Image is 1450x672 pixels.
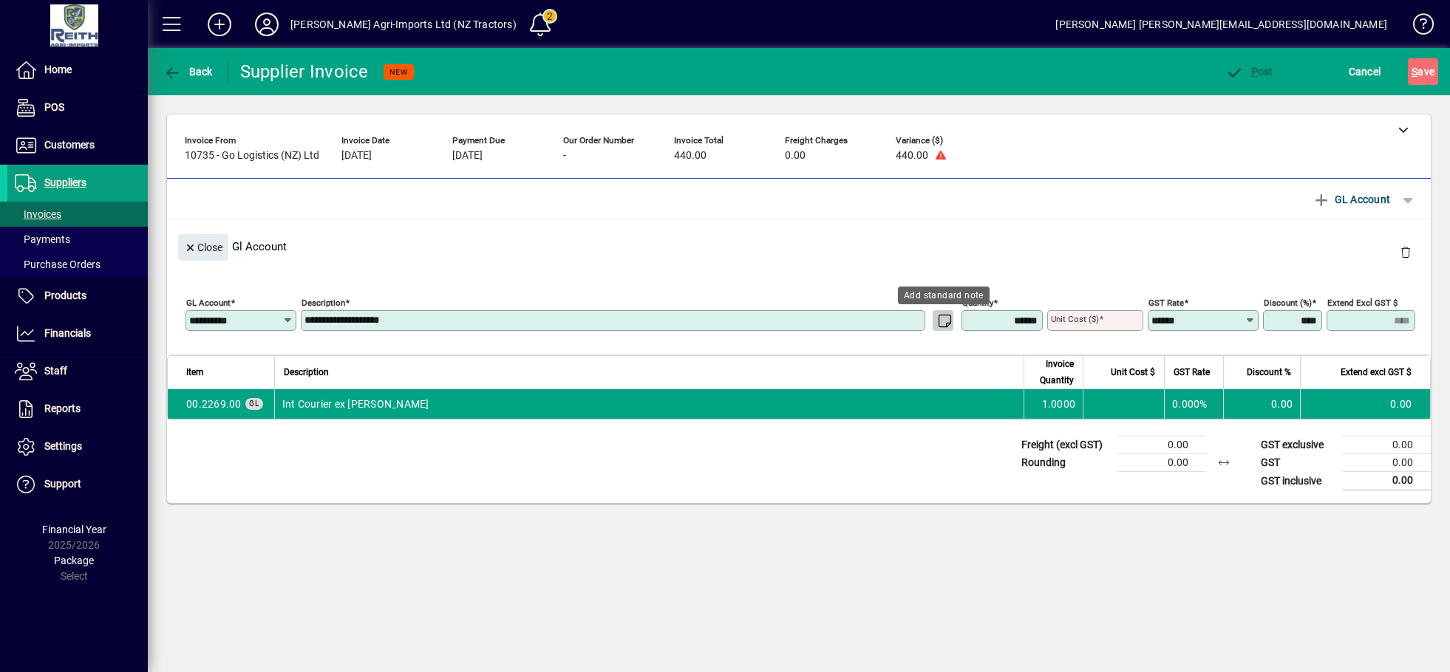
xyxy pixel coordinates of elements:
[302,298,345,308] mat-label: Description
[1225,66,1273,78] span: ost
[1222,58,1277,85] button: Post
[563,150,566,162] span: -
[898,287,990,304] div: Add standard note
[7,353,148,390] a: Staff
[1164,389,1223,419] td: 0.000%
[196,11,243,38] button: Add
[1251,66,1258,78] span: P
[44,289,86,301] span: Products
[44,327,91,339] span: Financials
[174,240,232,253] app-page-header-button: Close
[1253,454,1342,472] td: GST
[7,315,148,352] a: Financials
[7,127,148,164] a: Customers
[1345,58,1385,85] button: Cancel
[186,397,242,411] span: Freight - International
[1342,472,1431,490] td: 0.00
[452,150,483,162] span: [DATE]
[167,219,1431,273] div: Gl Account
[290,13,517,36] div: [PERSON_NAME] Agri-Imports Ltd (NZ Tractors)
[7,428,148,465] a: Settings
[7,89,148,126] a: POS
[240,60,369,83] div: Supplier Invoice
[7,202,148,227] a: Invoices
[1412,60,1434,83] span: ave
[160,58,217,85] button: Back
[1051,314,1099,324] mat-label: Unit Cost ($)
[243,11,290,38] button: Profile
[15,258,101,270] span: Purchase Orders
[44,440,82,452] span: Settings
[148,58,229,85] app-page-header-button: Back
[15,233,70,245] span: Payments
[274,389,1024,419] td: Int Courier ex [PERSON_NAME]
[1300,389,1430,419] td: 0.00
[389,67,408,77] span: NEW
[186,364,204,380] span: Item
[1223,389,1300,419] td: 0.00
[1402,3,1432,51] a: Knowledge Base
[896,150,928,162] span: 440.00
[1342,436,1431,454] td: 0.00
[44,402,81,414] span: Reports
[178,234,228,261] button: Close
[1388,245,1423,258] app-page-header-button: Delete
[1117,436,1206,454] td: 0.00
[15,208,61,220] span: Invoices
[249,400,259,408] span: GL
[185,150,319,162] span: 10735 - Go Logistics (NZ) Ltd
[184,236,222,260] span: Close
[1412,66,1417,78] span: S
[341,150,372,162] span: [DATE]
[42,524,106,535] span: Financial Year
[186,298,231,308] mat-label: GL Account
[1117,454,1206,472] td: 0.00
[1327,298,1398,308] mat-label: Extend excl GST $
[674,150,707,162] span: 440.00
[44,478,81,490] span: Support
[1408,58,1438,85] button: Save
[44,64,72,75] span: Home
[1014,454,1117,472] td: Rounding
[785,150,806,162] span: 0.00
[1341,364,1412,380] span: Extend excl GST $
[284,364,329,380] span: Description
[44,365,67,377] span: Staff
[1148,298,1184,308] mat-label: GST rate
[1111,364,1155,380] span: Unit Cost $
[163,66,213,78] span: Back
[1388,234,1423,270] button: Delete
[1342,454,1431,472] td: 0.00
[1264,298,1312,308] mat-label: Discount (%)
[1014,436,1117,454] td: Freight (excl GST)
[44,101,64,113] span: POS
[7,252,148,277] a: Purchase Orders
[1174,364,1210,380] span: GST Rate
[44,139,95,151] span: Customers
[7,278,148,315] a: Products
[7,227,148,252] a: Payments
[7,52,148,89] a: Home
[54,555,94,566] span: Package
[1055,13,1387,36] div: [PERSON_NAME] [PERSON_NAME][EMAIL_ADDRESS][DOMAIN_NAME]
[7,466,148,503] a: Support
[1033,356,1074,388] span: Invoice Quantity
[44,176,86,188] span: Suppliers
[1247,364,1291,380] span: Discount %
[1253,472,1342,490] td: GST inclusive
[1349,60,1381,83] span: Cancel
[1253,436,1342,454] td: GST exclusive
[7,391,148,428] a: Reports
[1024,389,1083,419] td: 1.0000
